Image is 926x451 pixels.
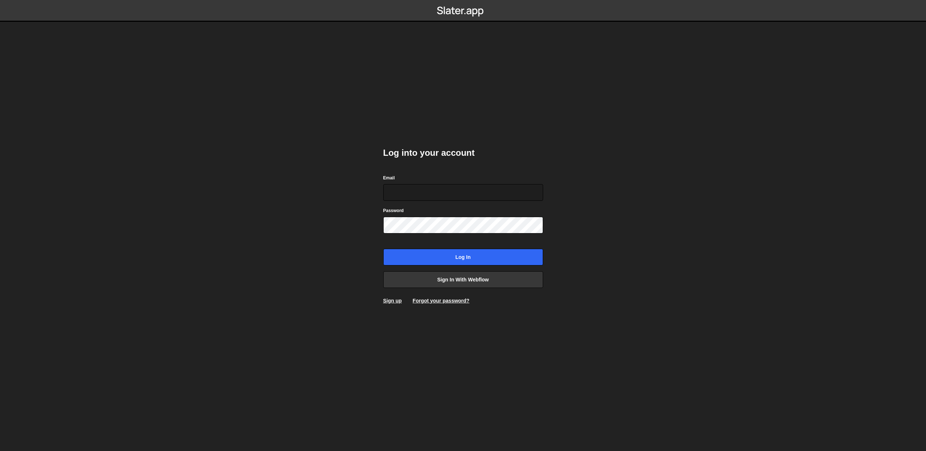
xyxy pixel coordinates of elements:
[383,271,543,288] a: Sign in with Webflow
[383,174,395,182] label: Email
[383,147,543,159] h2: Log into your account
[383,249,543,265] input: Log in
[383,298,402,304] a: Sign up
[413,298,469,304] a: Forgot your password?
[383,207,404,214] label: Password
